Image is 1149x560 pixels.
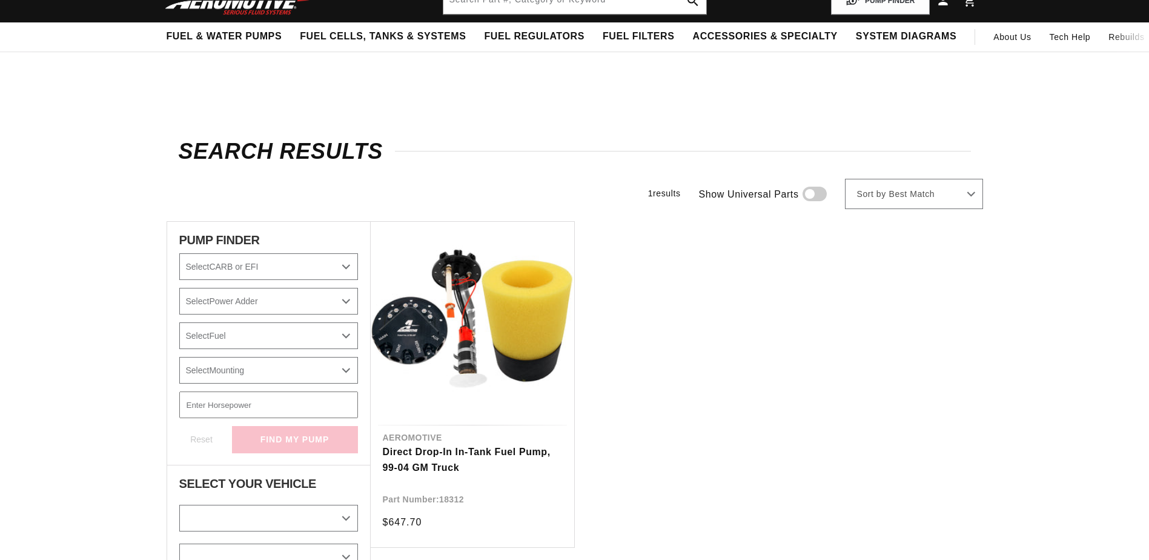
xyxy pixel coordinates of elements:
a: About Us [984,22,1040,52]
summary: Tech Help [1041,22,1100,52]
span: Fuel & Water Pumps [167,30,282,43]
select: Mounting [179,357,358,384]
select: Fuel [179,322,358,349]
span: Show Universal Parts [699,187,799,202]
span: Accessories & Specialty [693,30,838,43]
summary: Accessories & Specialty [684,22,847,51]
summary: Fuel Filters [594,22,684,51]
span: 1 results [648,188,681,198]
summary: System Diagrams [847,22,965,51]
span: System Diagrams [856,30,956,43]
select: Sort by [845,179,983,209]
select: Year [179,505,358,532]
select: Power Adder [179,288,358,315]
h2: Search Results [179,142,971,161]
summary: Fuel & Water Pumps [157,22,291,51]
div: Select Your Vehicle [179,478,358,493]
summary: Fuel Regulators [475,22,593,51]
span: Fuel Regulators [484,30,584,43]
input: Enter Horsepower [179,392,358,418]
span: Rebuilds [1108,30,1144,44]
span: Fuel Filters [603,30,675,43]
summary: Fuel Cells, Tanks & Systems [291,22,475,51]
span: Sort by [857,188,886,201]
span: Fuel Cells, Tanks & Systems [300,30,466,43]
a: Direct Drop-In In-Tank Fuel Pump, 99-04 GM Truck [383,444,562,475]
span: About Us [993,32,1031,42]
span: Tech Help [1050,30,1091,44]
select: CARB or EFI [179,253,358,280]
span: PUMP FINDER [179,234,260,246]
